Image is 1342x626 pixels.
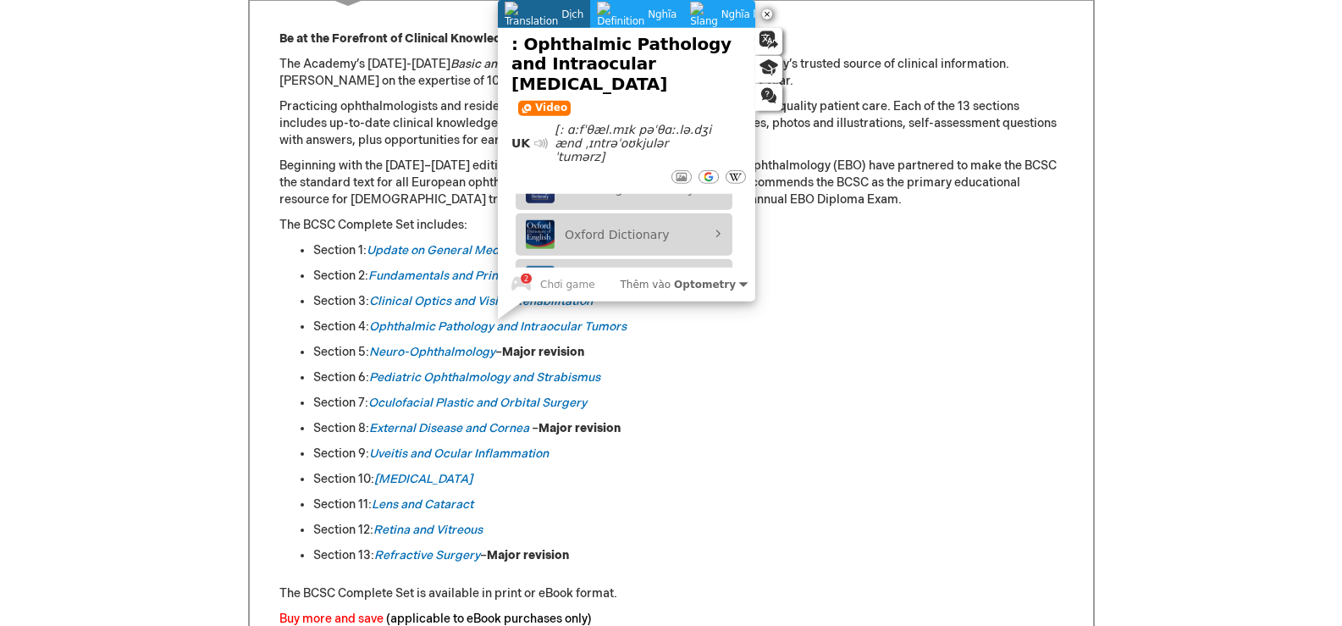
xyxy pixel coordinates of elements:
li: Section 1: [313,242,1063,259]
li: Section 10: [313,471,1063,488]
a: Fundamentals and Principles of Ophthalmology [368,269,634,283]
p: Beginning with the [DATE]–[DATE] edition, the Academy and the European Board of Ophthalmology (EB... [279,158,1063,208]
p: Practicing ophthalmologists and residents worldwide use the BCSC to ensure the highest-quality pa... [279,98,1063,149]
li: Section 11: [313,496,1063,513]
p: The BCSC Complete Set is available in print or eBook format. [279,585,1063,602]
font: Buy more and save [279,612,384,626]
a: [MEDICAL_DATA] [374,472,472,486]
a: Pediatric Ophthalmology and Strabismus [369,370,600,385]
a: Ophthalmic Pathology and Intraocular Tumors [369,319,627,334]
a: Uveitis and Ocular Inflammation [369,446,549,461]
li: Section 2: [313,268,1063,285]
p: The BCSC Complete Set includes: [279,217,1063,234]
li: Section 5: – [313,344,1063,361]
strong: Major revision [487,548,569,562]
a: Refractive Surgery [374,548,480,562]
a: Retina and Vitreous [373,523,483,537]
strong: Major revision [538,421,621,435]
p: The Academy’s [DATE]-[DATE] ™ (BCSC is ophthalmology’s trusted source of clinical information. [P... [279,56,1063,90]
li: Section 9: [313,446,1063,463]
a: Neuro-Ophthalmology [369,345,495,359]
strong: Be at the Forefront of Clinical Knowledge [279,31,516,46]
a: Clinical Optics and Vision Rehabilitation [369,294,593,308]
font: (applicable to eBook purchases only) [386,612,592,626]
li: Section 6: [313,369,1063,386]
a: Update on General Medicine [367,243,527,258]
a: Oculofacial Plastic and Orbital Surgery [368,396,587,410]
a: External Disease and Cornea [369,421,529,435]
li: Section 13: – [313,547,1063,564]
a: Lens and Cataract [372,497,473,512]
li: Section 8: – [313,420,1063,437]
strong: Major revision [502,345,584,359]
li: Section 12: [313,522,1063,539]
li: Section 3: [313,293,1063,310]
li: Section 4: [313,319,1063,335]
li: Section 7: [313,395,1063,412]
em: Basic and Clinical Science Course [450,57,639,71]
